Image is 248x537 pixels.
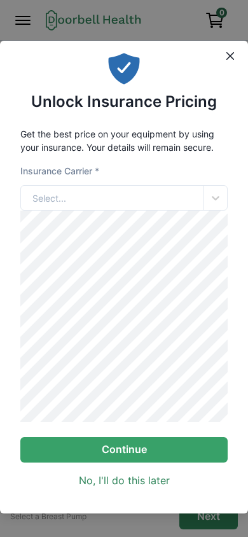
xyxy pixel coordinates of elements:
[20,127,228,154] p: Get the best price on your equipment by using your insurance. Your details will remain secure.
[20,164,99,178] label: Insurance Carrier
[32,191,66,204] div: Select...
[79,473,170,488] a: No, I'll do this later
[20,437,228,463] button: Continue
[31,92,217,112] h2: Unlock Insurance Pricing
[220,46,240,66] button: Close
